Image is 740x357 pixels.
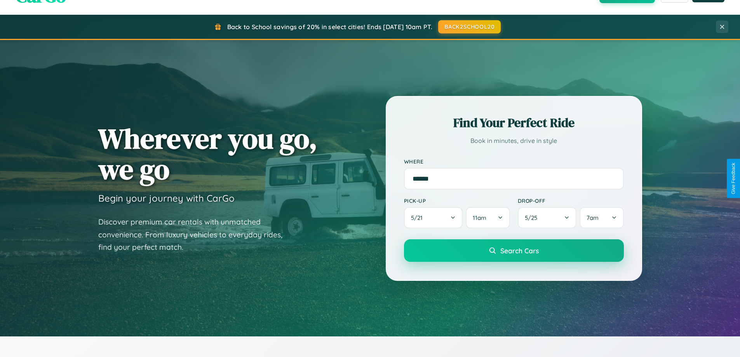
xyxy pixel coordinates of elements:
label: Drop-off [518,197,624,204]
button: 5/21 [404,207,463,228]
span: 11am [473,214,486,221]
label: Where [404,158,624,165]
span: Back to School savings of 20% in select cities! Ends [DATE] 10am PT. [227,23,432,31]
label: Pick-up [404,197,510,204]
div: Give Feedback [731,163,736,194]
h1: Wherever you go, we go [98,123,317,185]
button: 5/25 [518,207,577,228]
button: Search Cars [404,239,624,262]
p: Book in minutes, drive in style [404,135,624,146]
span: 5 / 21 [411,214,427,221]
h2: Find Your Perfect Ride [404,114,624,131]
h3: Begin your journey with CarGo [98,192,235,204]
button: 7am [580,207,623,228]
span: 5 / 25 [525,214,541,221]
span: Search Cars [500,246,539,255]
button: BACK2SCHOOL20 [438,20,501,33]
span: 7am [587,214,599,221]
button: 11am [466,207,510,228]
p: Discover premium car rentals with unmatched convenience. From luxury vehicles to everyday rides, ... [98,216,293,254]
